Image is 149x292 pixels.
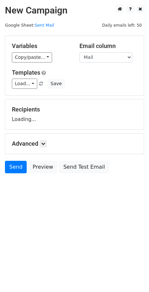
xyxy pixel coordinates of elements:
a: Load... [12,79,37,89]
a: Preview [28,161,57,173]
button: Save [47,79,65,89]
h2: New Campaign [5,5,144,16]
small: Google Sheet: [5,23,54,28]
h5: Email column [79,42,137,50]
h5: Advanced [12,140,137,147]
a: Send [5,161,27,173]
span: Daily emails left: 50 [100,22,144,29]
div: Loading... [12,106,137,123]
a: Templates [12,69,40,76]
h5: Recipients [12,106,137,113]
a: Sent Mail [35,23,54,28]
a: Send Test Email [59,161,109,173]
a: Copy/paste... [12,52,52,62]
h5: Variables [12,42,70,50]
a: Daily emails left: 50 [100,23,144,28]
